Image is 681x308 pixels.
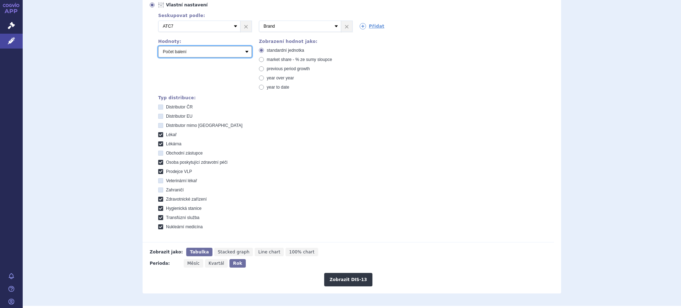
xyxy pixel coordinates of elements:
span: Lékárna [166,141,181,146]
span: Lékař [166,132,177,137]
span: Distributor EU [166,114,193,119]
span: Obchodní zástupce [166,151,203,156]
span: Nukleární medicína [166,224,203,229]
span: previous period growth [267,66,310,71]
span: Rok [233,261,242,266]
button: Zobrazit DIS-13 [324,273,372,286]
span: Zdravotnické zařízení [166,197,207,202]
span: Stacked graph [218,250,249,254]
span: Distributor mimo [GEOGRAPHIC_DATA] [166,123,243,128]
span: Vlastní nastavení [166,2,244,8]
div: Seskupovat podle: [151,13,554,18]
span: year to date [267,85,289,90]
span: year over year [267,75,294,80]
a: × [240,21,251,32]
span: Hygienická stanice [166,206,201,211]
span: Tabulka [190,250,209,254]
span: Line chart [258,250,280,254]
span: market share - % ze sumy sloupce [267,57,332,62]
span: Kvartál [209,261,224,266]
div: Typ distribuce: [158,95,554,100]
a: Přidat [360,23,384,29]
span: standardní jednotka [267,48,304,53]
span: Prodejce VLP [166,169,192,174]
span: 100% chart [289,250,314,254]
div: 2 [151,21,554,32]
span: Osoba poskytující zdravotní péči [166,160,227,165]
div: Perioda: [150,259,180,268]
div: Hodnoty: [158,39,252,44]
span: Měsíc [187,261,200,266]
a: × [341,21,352,32]
span: Zahraničí [166,187,184,192]
span: Distributor ČR [166,105,193,110]
div: Zobrazení hodnot jako: [259,39,353,44]
span: Veterinární lékař [166,178,197,183]
div: Zobrazit jako: [150,248,183,256]
span: Transfúzní služba [166,215,199,220]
